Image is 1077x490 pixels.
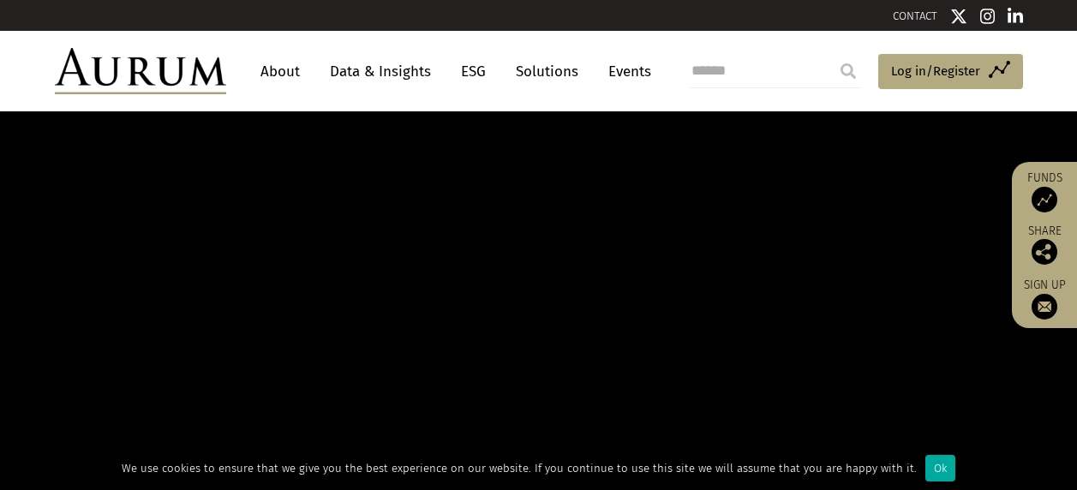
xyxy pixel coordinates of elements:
img: Share this post [1032,239,1057,265]
img: Twitter icon [950,8,967,25]
img: Instagram icon [980,8,996,25]
img: Aurum [55,48,226,94]
a: Sign up [1020,278,1068,320]
a: Data & Insights [321,56,440,87]
img: Linkedin icon [1008,8,1023,25]
a: Events [600,56,651,87]
input: Submit [831,54,865,88]
img: Sign up to our newsletter [1032,294,1057,320]
img: Access Funds [1032,187,1057,212]
div: Ok [925,455,955,481]
a: CONTACT [893,9,937,22]
div: Share [1020,225,1068,265]
a: Solutions [507,56,587,87]
span: Log in/Register [891,61,980,81]
a: Funds [1020,170,1068,212]
a: ESG [452,56,494,87]
a: About [252,56,308,87]
a: Log in/Register [878,54,1023,90]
